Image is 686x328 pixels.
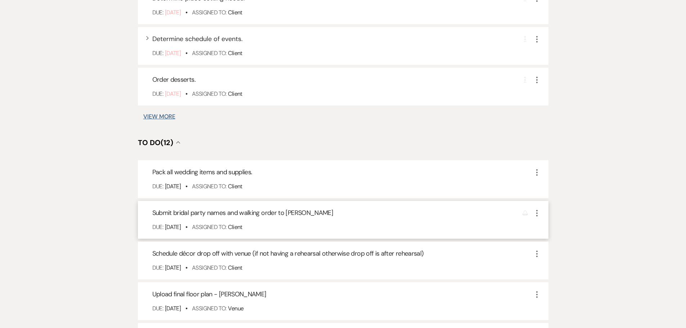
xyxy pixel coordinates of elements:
b: • [185,264,187,271]
button: View More [143,114,175,120]
span: Assigned To: [192,305,226,312]
b: • [185,183,187,190]
span: Client [228,9,242,16]
span: [DATE] [165,223,181,231]
span: Due: [152,90,163,98]
b: • [185,305,187,312]
button: Determine schedule of events. [152,36,243,42]
span: Client [228,90,242,98]
span: Due: [152,9,163,16]
span: Assigned To: [192,264,226,271]
span: Assigned To: [192,90,226,98]
span: Venue [228,305,243,312]
span: Assigned To: [192,223,226,231]
span: Submit bridal party names and walking order to [PERSON_NAME] [152,208,333,217]
b: • [185,223,187,231]
span: [DATE] [165,183,181,190]
span: [DATE] [165,90,181,98]
span: Assigned To: [192,183,226,190]
span: To Do (12) [138,138,173,147]
span: Upload final floor plan - [PERSON_NAME] [152,290,266,298]
span: Assigned To: [192,49,226,57]
b: • [185,49,187,57]
span: Client [228,183,242,190]
b: • [185,90,187,98]
b: • [185,9,187,16]
span: Client [228,49,242,57]
span: Client [228,264,242,271]
span: Due: [152,264,163,271]
span: Pack all wedding items and supplies. [152,168,252,176]
span: Due: [152,305,163,312]
span: Assigned To: [192,9,226,16]
span: [DATE] [165,264,181,271]
span: Due: [152,223,163,231]
span: Determine schedule of events. [152,35,243,43]
span: Client [228,223,242,231]
span: Schedule décor drop off with venue (if not having a rehearsal otherwise drop off is after rehearsal) [152,249,424,258]
span: [DATE] [165,9,181,16]
span: Order desserts. [152,75,196,84]
span: Due: [152,49,163,57]
span: [DATE] [165,305,181,312]
span: Due: [152,183,163,190]
span: [DATE] [165,49,181,57]
button: To Do(12) [138,139,180,146]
